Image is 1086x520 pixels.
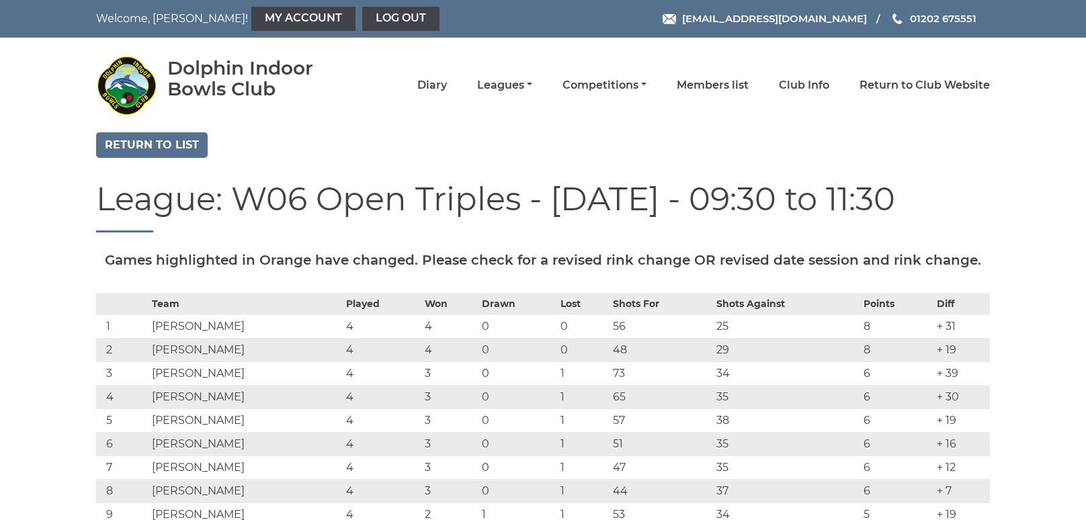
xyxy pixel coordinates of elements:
td: 29 [713,338,860,361]
td: 6 [860,361,933,385]
td: 25 [713,314,860,338]
td: + 19 [933,408,990,432]
td: 0 [478,361,557,385]
td: + 31 [933,314,990,338]
td: [PERSON_NAME] [149,408,343,432]
td: + 19 [933,338,990,361]
td: 1 [557,456,610,479]
td: [PERSON_NAME] [149,361,343,385]
td: 8 [860,338,933,361]
td: 4 [96,385,149,408]
th: Diff [933,293,990,314]
a: Return to list [96,132,208,158]
td: 7 [96,456,149,479]
td: 0 [478,432,557,456]
td: 3 [421,456,479,479]
img: Phone us [892,13,902,24]
th: Lost [557,293,610,314]
td: [PERSON_NAME] [149,385,343,408]
td: 51 [610,432,713,456]
td: 4 [421,338,479,361]
td: 44 [610,479,713,503]
td: 8 [860,314,933,338]
td: + 30 [933,385,990,408]
td: 4 [343,456,421,479]
a: My Account [251,7,356,31]
a: Members list [677,78,749,93]
td: 3 [421,361,479,385]
th: Drawn [478,293,557,314]
td: 3 [421,385,479,408]
img: Dolphin Indoor Bowls Club [96,55,157,116]
a: Phone us 01202 675551 [890,11,976,26]
td: 0 [478,314,557,338]
td: 5 [96,408,149,432]
td: 56 [610,314,713,338]
td: 3 [96,361,149,385]
td: 0 [557,314,610,338]
td: 35 [713,385,860,408]
td: 6 [860,385,933,408]
td: 4 [343,385,421,408]
td: 1 [557,408,610,432]
td: [PERSON_NAME] [149,456,343,479]
th: Shots For [610,293,713,314]
td: [PERSON_NAME] [149,338,343,361]
td: 1 [557,361,610,385]
a: Log out [362,7,440,31]
td: 1 [557,432,610,456]
th: Points [860,293,933,314]
td: 3 [421,408,479,432]
td: 4 [343,408,421,432]
td: 48 [610,338,713,361]
a: Email [EMAIL_ADDRESS][DOMAIN_NAME] [663,11,867,26]
a: Return to Club Website [860,78,990,93]
td: 6 [96,432,149,456]
td: 4 [343,432,421,456]
td: 0 [478,408,557,432]
td: 6 [860,408,933,432]
td: 4 [421,314,479,338]
td: 0 [478,479,557,503]
td: + 12 [933,456,990,479]
td: 0 [478,456,557,479]
div: Dolphin Indoor Bowls Club [167,58,352,99]
th: Shots Against [713,293,860,314]
td: + 7 [933,479,990,503]
a: Leagues [477,78,532,93]
td: 38 [713,408,860,432]
td: 35 [713,456,860,479]
td: 35 [713,432,860,456]
th: Played [343,293,421,314]
span: 01202 675551 [910,12,976,25]
td: 1 [557,385,610,408]
td: 37 [713,479,860,503]
td: 6 [860,432,933,456]
td: [PERSON_NAME] [149,432,343,456]
td: 8 [96,479,149,503]
img: Email [663,14,676,24]
td: 47 [610,456,713,479]
a: Competitions [562,78,646,93]
td: [PERSON_NAME] [149,314,343,338]
a: Diary [417,78,447,93]
td: 6 [860,479,933,503]
a: Club Info [779,78,829,93]
td: + 16 [933,432,990,456]
span: [EMAIL_ADDRESS][DOMAIN_NAME] [682,12,867,25]
h1: League: W06 Open Triples - [DATE] - 09:30 to 11:30 [96,181,990,232]
td: 34 [713,361,860,385]
td: 1 [96,314,149,338]
h5: Games highlighted in Orange have changed. Please check for a revised rink change OR revised date ... [96,253,990,267]
td: 65 [610,385,713,408]
td: 2 [96,338,149,361]
td: 4 [343,314,421,338]
nav: Welcome, [PERSON_NAME]! [96,7,457,31]
td: + 39 [933,361,990,385]
td: 3 [421,432,479,456]
td: 4 [343,361,421,385]
td: 0 [557,338,610,361]
th: Team [149,293,343,314]
td: [PERSON_NAME] [149,479,343,503]
td: 4 [343,338,421,361]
